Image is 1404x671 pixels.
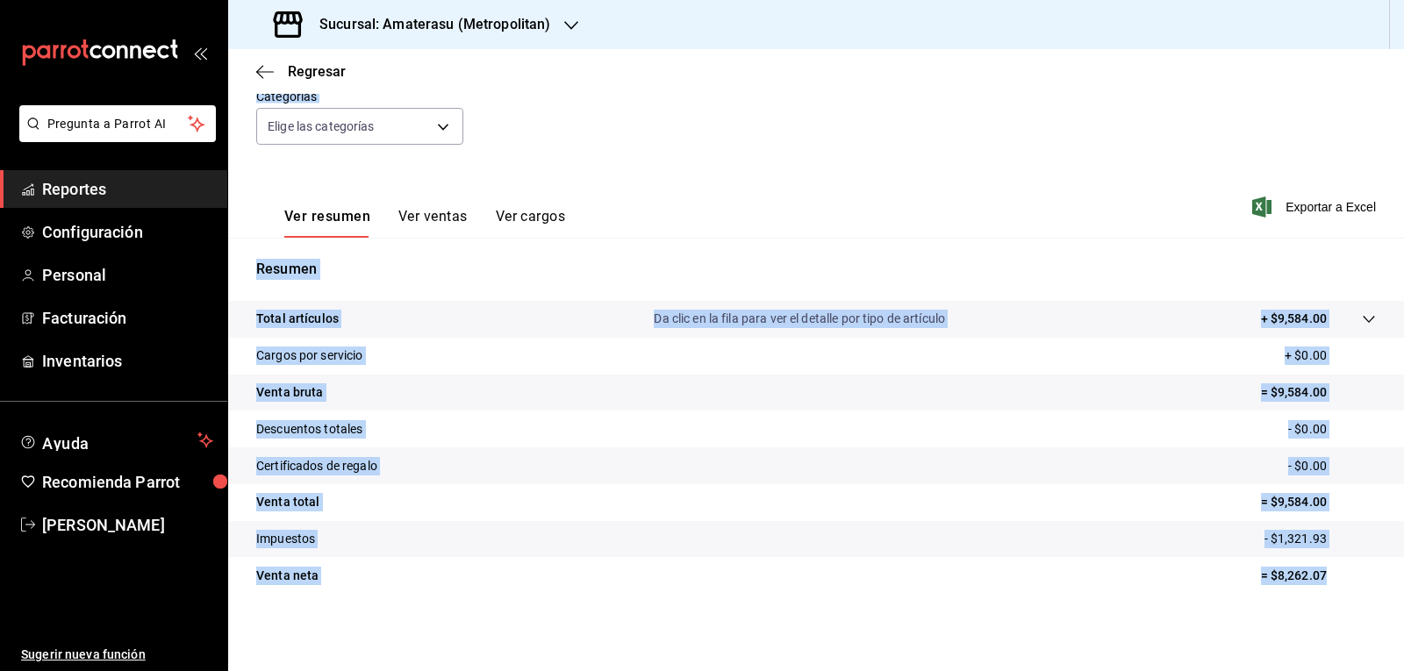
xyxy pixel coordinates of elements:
[1288,420,1376,439] p: - $0.00
[1256,196,1376,218] button: Exportar a Excel
[256,383,323,402] p: Venta bruta
[42,177,213,201] span: Reportes
[256,493,319,511] p: Venta total
[1285,346,1376,365] p: + $0.00
[1261,493,1376,511] p: = $9,584.00
[42,220,213,244] span: Configuración
[1264,530,1376,548] p: - $1,321.93
[654,310,945,328] p: Da clic en la fila para ver el detalle por tipo de artículo
[19,105,216,142] button: Pregunta a Parrot AI
[256,457,377,475] p: Certificados de regalo
[42,513,213,537] span: [PERSON_NAME]
[42,430,190,451] span: Ayuda
[256,63,346,80] button: Regresar
[42,263,213,287] span: Personal
[1261,567,1376,585] p: = $8,262.07
[47,115,189,133] span: Pregunta a Parrot AI
[42,349,213,373] span: Inventarios
[256,346,363,365] p: Cargos por servicio
[398,208,468,238] button: Ver ventas
[1261,310,1327,328] p: + $9,584.00
[193,46,207,60] button: open_drawer_menu
[256,420,362,439] p: Descuentos totales
[42,306,213,330] span: Facturación
[1288,457,1376,475] p: - $0.00
[496,208,566,238] button: Ver cargos
[1261,383,1376,402] p: = $9,584.00
[268,118,375,135] span: Elige las categorías
[284,208,565,238] div: navigation tabs
[21,646,213,664] span: Sugerir nueva función
[288,63,346,80] span: Regresar
[256,259,1376,280] p: Resumen
[256,310,339,328] p: Total artículos
[256,567,319,585] p: Venta neta
[305,14,550,35] h3: Sucursal: Amaterasu (Metropolitan)
[12,127,216,146] a: Pregunta a Parrot AI
[256,530,315,548] p: Impuestos
[256,90,463,103] label: Categorías
[284,208,370,238] button: Ver resumen
[42,470,213,494] span: Recomienda Parrot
